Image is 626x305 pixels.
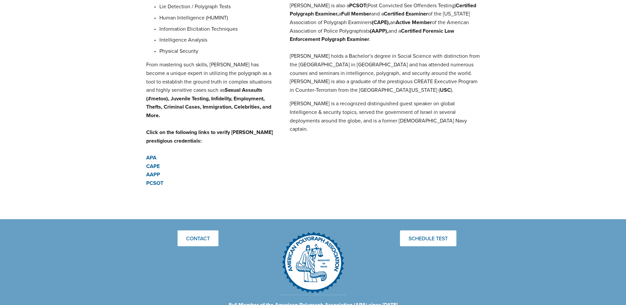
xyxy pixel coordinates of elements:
[159,25,279,33] p: Information Elicitation Techniques
[146,60,279,187] p: From mastering such skills, [PERSON_NAME] has become a unique expert in utilizing the polygraph a...
[178,230,218,246] a: Contact
[400,230,456,246] a: Schedule Test
[372,18,390,26] strong: (CAPE),
[146,162,160,170] a: CAPE
[341,10,371,17] strong: Full Member
[146,179,163,187] strong: PCSOT
[146,154,156,161] a: APA
[146,86,274,145] strong: Sexual Assaults (#metoo), Juvenile Testing, Infidelity, Employment, Thefts, Criminal Cases, Immig...
[290,2,478,18] strong: Certified Polygraph Examiner,
[159,14,279,22] p: Human Intelligence (HUMINT)
[347,35,369,43] strong: Examiner
[146,171,160,178] a: AAPP
[159,2,279,11] p: Lie Detection / Polygraph Tests
[440,86,451,94] strong: USC
[349,2,366,9] strong: PCSOT
[159,36,279,44] p: Intelligence Analysis
[290,99,480,133] p: [PERSON_NAME] is a recognized distinguished guest speaker on global Intelligence & security topic...
[396,18,432,26] strong: Active Member
[146,179,163,186] a: PCSOT
[159,47,279,55] p: Physical Security
[370,27,388,35] strong: (AAPP),
[384,10,428,17] strong: Certified Examiner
